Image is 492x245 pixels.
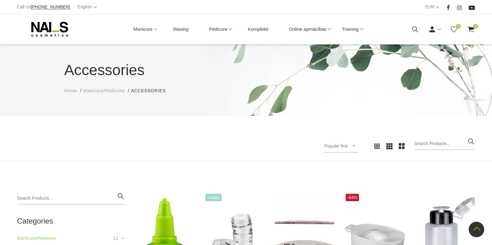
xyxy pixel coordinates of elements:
a: English [78,3,92,11]
a: [PHONE_NUMBER] [31,5,70,9]
span: | [442,3,444,11]
a: 0 [450,25,458,33]
a: Online apmācības [289,17,326,42]
span: +Video [205,194,222,201]
a: + [122,234,125,242]
a: Komplekti [243,14,273,44]
input: Search Products... [414,138,475,150]
a: Manicure/Pedicure [83,88,125,94]
span: Home [64,88,77,93]
a: Pedicure [209,17,227,42]
a: 0 [467,25,475,33]
h1: Accessories [64,59,428,81]
div: Call Us [17,3,70,11]
span: 0 [473,24,478,29]
span: | [73,3,75,11]
span: Manicure/Pedicure [83,88,125,93]
a: EUR [425,3,435,11]
input: Search Products... [17,192,125,205]
a: Manicure/Pedicure [17,234,56,242]
a: Waxing [168,14,193,44]
span: 0 [456,24,461,29]
span: Popular first [324,143,348,148]
a: Home [64,88,77,94]
span: 11 [113,234,118,242]
h2: Categories [17,217,125,225]
span: -64% [346,194,359,201]
a: Training [342,17,359,42]
li: Accessories [131,88,172,94]
a: Manicure [133,17,153,42]
span: [PHONE_NUMBER] [31,4,70,9]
